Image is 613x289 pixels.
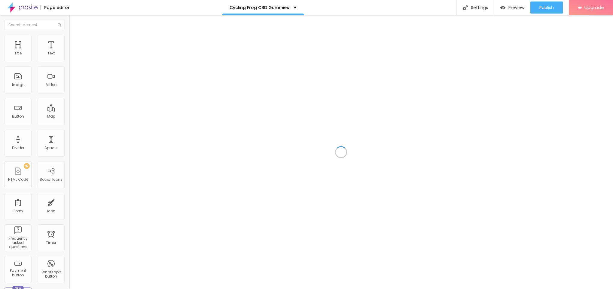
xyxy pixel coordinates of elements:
div: Spacer [44,146,58,150]
p: Cycling Frog CBD Gummies [230,5,289,10]
span: Preview [508,5,524,10]
button: Preview [494,2,530,14]
div: Payment button [6,269,30,277]
div: Timer [46,241,56,245]
input: Search element [5,20,65,30]
div: Social Icons [40,177,63,182]
div: Text [47,51,55,55]
div: Whatsapp button [39,270,63,279]
div: Frequently asked questions [6,236,30,249]
div: Image [12,83,24,87]
div: Form [14,209,23,213]
img: view-1.svg [500,5,505,10]
button: Publish [530,2,563,14]
span: Upgrade [584,5,604,10]
div: Page editor [41,5,70,10]
div: HTML Code [8,177,28,182]
div: Divider [12,146,24,150]
div: Video [46,83,56,87]
div: Title [14,51,22,55]
div: Button [12,114,24,118]
img: Icone [463,5,468,10]
div: Icon [47,209,55,213]
span: Publish [539,5,554,10]
img: Icone [58,23,61,27]
div: Map [47,114,55,118]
